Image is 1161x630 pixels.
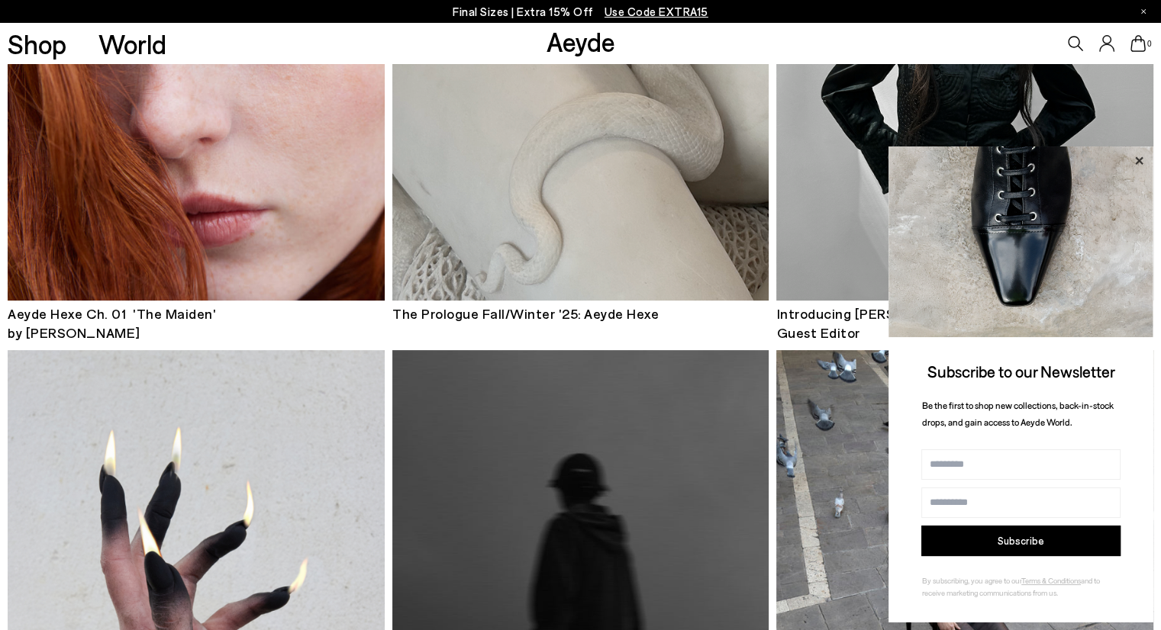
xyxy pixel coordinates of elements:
[921,526,1121,556] button: Subscribe
[922,576,1021,585] span: By subscribing, you agree to our
[1130,35,1146,52] a: 0
[98,31,166,57] a: World
[927,362,1115,381] span: Subscribe to our Newsletter
[605,5,708,18] span: Navigate to /collections/ss25-final-sizes
[392,305,659,322] span: The Prologue Fall/Winter '25: Aeyde Hexe
[922,400,1114,428] span: Be the first to shop new collections, back-in-stock drops, and gain access to Aeyde World.
[8,31,66,57] a: Shop
[776,305,1119,341] span: Introducing [PERSON_NAME] Aeyde’s Fall/Winter ‘25 Guest Editor
[1146,40,1153,48] span: 0
[8,305,216,341] span: Aeyde Hexe Ch. 01 'The Maiden' by [PERSON_NAME]
[453,2,708,21] p: Final Sizes | Extra 15% Off
[888,146,1153,337] img: ca3f721fb6ff708a270709c41d776025.jpg
[1021,576,1081,585] a: Terms & Conditions
[547,25,615,57] a: Aeyde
